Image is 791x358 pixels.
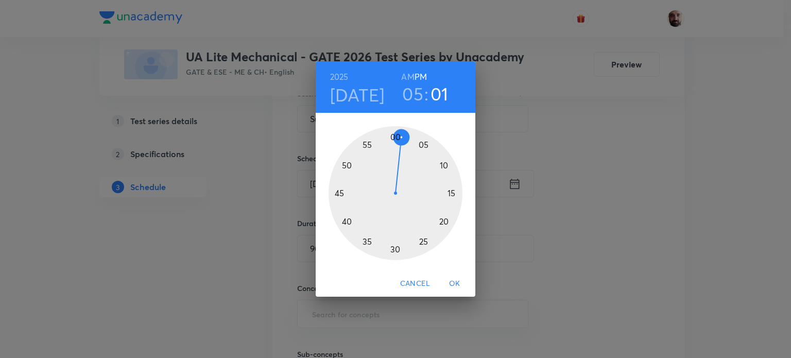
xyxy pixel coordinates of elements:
[415,70,427,84] button: PM
[402,83,423,105] button: 05
[330,70,349,84] button: 2025
[442,277,467,290] span: OK
[431,83,449,105] button: 01
[400,277,430,290] span: Cancel
[438,274,471,293] button: OK
[330,84,385,106] button: [DATE]
[401,70,414,84] button: AM
[424,83,428,105] h3: :
[396,274,434,293] button: Cancel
